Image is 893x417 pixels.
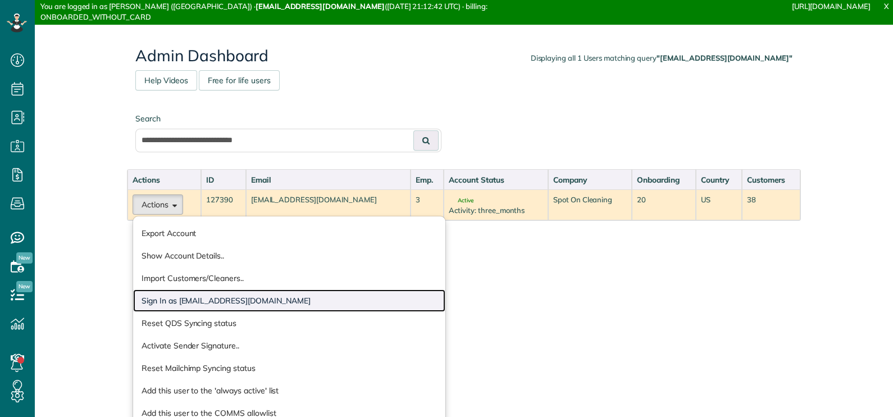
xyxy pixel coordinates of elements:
div: Country [701,174,737,185]
td: 3 [411,189,444,220]
a: [URL][DOMAIN_NAME] [792,2,871,11]
td: US [696,189,742,220]
a: Help Videos [135,70,197,90]
div: Email [251,174,406,185]
button: Actions [133,194,183,215]
span: New [16,281,33,292]
a: Sign In as [EMAIL_ADDRESS][DOMAIN_NAME] [133,289,445,312]
div: Activity: three_months [449,205,543,216]
div: Customers [747,174,795,185]
div: Account Status [449,174,543,185]
span: New [16,252,33,264]
span: Active [449,198,473,203]
label: Search [135,113,441,124]
a: Activate Sender Signature.. [133,334,445,357]
td: 127390 [201,189,246,220]
div: Onboarding [637,174,691,185]
h2: Admin Dashboard [135,47,792,65]
strong: "[EMAIL_ADDRESS][DOMAIN_NAME]" [657,53,792,62]
div: Emp. [416,174,439,185]
a: Add this user to the 'always active' list [133,379,445,402]
div: Displaying all 1 Users matching query [531,53,792,64]
strong: [EMAIL_ADDRESS][DOMAIN_NAME] [256,2,385,11]
div: ID [206,174,241,185]
td: 38 [742,189,800,220]
div: Actions [133,174,196,185]
td: [EMAIL_ADDRESS][DOMAIN_NAME] [246,189,411,220]
div: Company [553,174,627,185]
a: Reset QDS Syncing status [133,312,445,334]
td: Spot On Cleaning [548,189,632,220]
a: Export Account [133,222,445,244]
a: Show Account Details.. [133,244,445,267]
a: Import Customers/Cleaners.. [133,267,445,289]
a: Reset Mailchimp Syncing status [133,357,445,379]
a: Free for life users [199,70,280,90]
td: 20 [632,189,696,220]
